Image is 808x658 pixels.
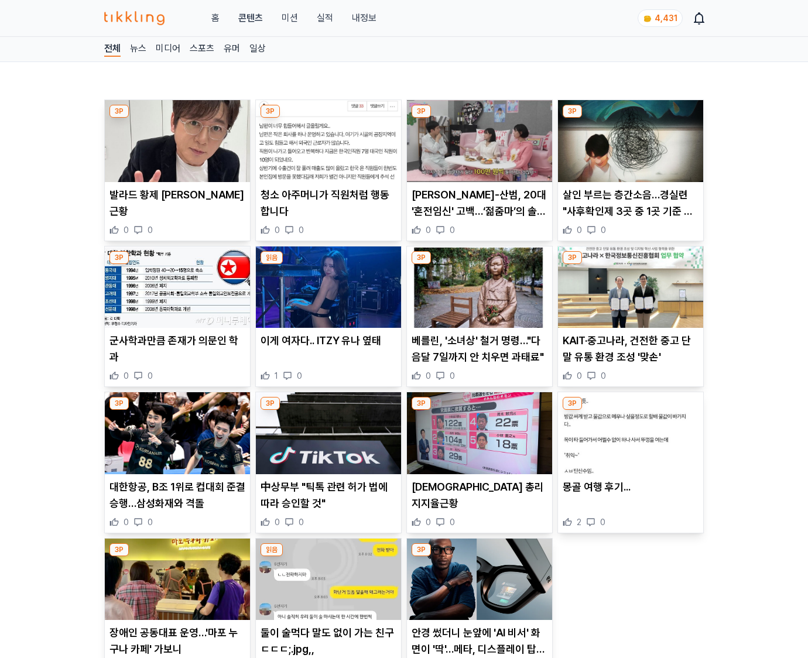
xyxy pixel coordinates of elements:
[124,516,129,528] span: 0
[105,392,250,474] img: 대한항공, B조 1위로 컵대회 준결승행…삼성화재와 격돌
[297,370,302,382] span: 0
[109,479,245,512] p: 대한항공, B조 1위로 컵대회 준결승행…삼성화재와 격돌
[563,397,582,410] div: 3P
[317,11,333,25] a: 실적
[148,224,153,236] span: 0
[148,370,153,382] span: 0
[563,333,699,365] p: KAIT·중고나라, 건전한 중고 단말 유통 환경 조성 '맞손'
[412,251,431,264] div: 3P
[256,392,401,474] img: 中상무부 "틱톡 관련 허가 법에 따라 승인할 것"
[104,11,165,25] img: 티끌링
[104,42,121,57] a: 전체
[148,516,153,528] span: 0
[638,9,680,27] a: coin 4,431
[104,100,251,241] div: 3P 발라드 황제 신승훈 근황 발라드 황제 [PERSON_NAME] 근황 0 0
[275,370,278,382] span: 1
[261,397,280,410] div: 3P
[261,187,396,220] p: 청소 아주머니가 직원처럼 행동합니다
[426,370,431,382] span: 0
[558,246,703,328] img: KAIT·중고나라, 건전한 중고 단말 유통 환경 조성 '맞손'
[426,516,431,528] span: 0
[643,14,652,23] img: coin
[109,625,245,657] p: 장애인 공동대표 운영…'마포 누구나 카페' 가보니
[224,42,240,57] a: 유머
[256,539,401,621] img: 둘이 술먹다 말도 없이 가는 친구 ㄷㄷㄷ;.jpg,,
[406,392,553,533] div: 3P 일본 총리지지율근황 [DEMOGRAPHIC_DATA] 총리지지율근황 0 0
[407,100,552,182] img: 홍영기-산범, 20대 '혼전임신' 고백…‘젊줌마’의 솔직한 이야기
[261,543,283,556] div: 읽음
[412,397,431,410] div: 3P
[412,543,431,556] div: 3P
[255,246,402,388] div: 읽음 이게 여자다.. ITZY 유나 옆태 이게 여자다.. ITZY 유나 옆태 1 0
[261,105,280,118] div: 3P
[563,187,699,220] p: 살인 부르는 층간소음…경실련 "사후확인제 3곳 중 1곳 기준 미달…특별법 제정해야"
[412,187,547,220] p: [PERSON_NAME]-산범, 20대 '혼전임신' 고백…‘젊줌마’의 솔직한 이야기
[190,42,214,57] a: 스포츠
[450,224,455,236] span: 0
[282,11,298,25] button: 미션
[104,392,251,533] div: 3P 대한항공, B조 1위로 컵대회 준결승행…삼성화재와 격돌 대한항공, B조 1위로 컵대회 준결승행…삼성화재와 격돌 0 0
[577,516,581,528] span: 2
[558,392,703,474] img: 몽골 여행 후기...
[426,224,431,236] span: 0
[407,392,552,474] img: 일본 총리지지율근황
[124,224,129,236] span: 0
[406,246,553,388] div: 3P 베를린, '소녀상' 철거 명령…"다음달 7일까지 안 치우면 과태료" 베를린, '소녀상' 철거 명령…"다음달 7일까지 안 치우면 과태료" 0 0
[412,105,431,118] div: 3P
[563,479,699,495] p: 몽골 여행 후기...
[412,333,547,365] p: 베를린, '소녀상' 철거 명령…"다음달 7일까지 안 치우면 과태료"
[557,246,704,388] div: 3P KAIT·중고나라, 건전한 중고 단말 유통 환경 조성 '맞손' KAIT·중고나라, 건전한 중고 단말 유통 환경 조성 '맞손' 0 0
[105,100,250,182] img: 발라드 황제 신승훈 근황
[557,100,704,241] div: 3P 살인 부르는 층간소음…경실련 "사후확인제 3곳 중 1곳 기준 미달…특별법 제정해야" 살인 부르는 층간소음…경실련 "사후확인제 3곳 중 1곳 기준 미달…특별법 제정해야" 0 0
[156,42,180,57] a: 미디어
[563,251,582,264] div: 3P
[261,625,396,657] p: 둘이 술먹다 말도 없이 가는 친구 ㄷㄷㄷ;.jpg,,
[275,516,280,528] span: 0
[412,625,547,657] p: 안경 썼더니 눈앞에 'AI 비서' 화면이 '딱'…메타, 디스플레이 탑재 스마트 글래스 출시
[557,392,704,533] div: 3P 몽골 여행 후기... 몽골 여행 후기... 2 0
[105,246,250,328] img: 군사학과만큼 존재가 의문인 학과
[601,370,606,382] span: 0
[600,516,605,528] span: 0
[256,100,401,182] img: 청소 아주머니가 직원처럼 행동합니다
[109,105,129,118] div: 3P
[249,42,266,57] a: 일상
[352,11,376,25] a: 내정보
[109,543,129,556] div: 3P
[109,397,129,410] div: 3P
[407,539,552,621] img: 안경 썼더니 눈앞에 'AI 비서' 화면이 '딱'…메타, 디스플레이 탑재 스마트 글래스 출시
[104,246,251,388] div: 3P 군사학과만큼 존재가 의문인 학과 군사학과만큼 존재가 의문인 학과 0 0
[563,105,582,118] div: 3P
[601,224,606,236] span: 0
[407,246,552,328] img: 베를린, '소녀상' 철거 명령…"다음달 7일까지 안 치우면 과태료"
[299,516,304,528] span: 0
[105,539,250,621] img: 장애인 공동대표 운영…'마포 누구나 카페' 가보니
[299,224,304,236] span: 0
[261,479,396,512] p: 中상무부 "틱톡 관련 허가 법에 따라 승인할 것"
[238,11,263,25] a: 콘텐츠
[109,251,129,264] div: 3P
[577,370,582,382] span: 0
[450,370,455,382] span: 0
[406,100,553,241] div: 3P 홍영기-산범, 20대 '혼전임신' 고백…‘젊줌마’의 솔직한 이야기 [PERSON_NAME]-산범, 20대 '혼전임신' 고백…‘젊줌마’의 솔직한 이야기 0 0
[124,370,129,382] span: 0
[130,42,146,57] a: 뉴스
[261,251,283,264] div: 읽음
[255,392,402,533] div: 3P 中상무부 "틱톡 관련 허가 법에 따라 승인할 것" 中상무부 "틱톡 관련 허가 법에 따라 승인할 것" 0 0
[255,100,402,241] div: 3P 청소 아주머니가 직원처럼 행동합니다 청소 아주머니가 직원처럼 행동합니다 0 0
[558,100,703,182] img: 살인 부르는 층간소음…경실련 "사후확인제 3곳 중 1곳 기준 미달…특별법 제정해야"
[109,333,245,365] p: 군사학과만큼 존재가 의문인 학과
[412,479,547,512] p: [DEMOGRAPHIC_DATA] 총리지지율근황
[256,246,401,328] img: 이게 여자다.. ITZY 유나 옆태
[109,187,245,220] p: 발라드 황제 [PERSON_NAME] 근황
[655,13,677,23] span: 4,431
[577,224,582,236] span: 0
[450,516,455,528] span: 0
[211,11,220,25] a: 홈
[261,333,396,349] p: 이게 여자다.. ITZY 유나 옆태
[275,224,280,236] span: 0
